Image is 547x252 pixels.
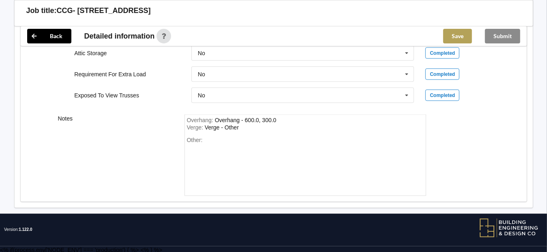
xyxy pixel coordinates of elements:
[4,214,32,246] span: Version:
[198,71,205,77] div: No
[52,114,179,196] div: Notes
[198,93,205,98] div: No
[57,6,151,15] h3: CCG- [STREET_ADDRESS]
[19,228,32,232] span: 1.122.0
[184,114,426,196] form: notes-field
[425,69,459,80] div: Completed
[84,32,155,40] span: Detailed information
[187,117,215,123] span: Overhang :
[74,92,139,99] label: Exposed To View Trusses
[74,50,107,56] label: Attic Storage
[27,29,71,43] button: Back
[26,6,57,15] h3: Job title:
[479,218,539,238] img: BEDC logo
[425,47,459,59] div: Completed
[198,50,205,56] div: No
[425,90,459,101] div: Completed
[74,71,146,78] label: Requirement For Extra Load
[205,124,239,131] div: Verge
[215,117,277,123] div: Overhang
[187,124,205,131] span: Verge :
[443,29,472,43] button: Save
[187,137,203,143] span: Other:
